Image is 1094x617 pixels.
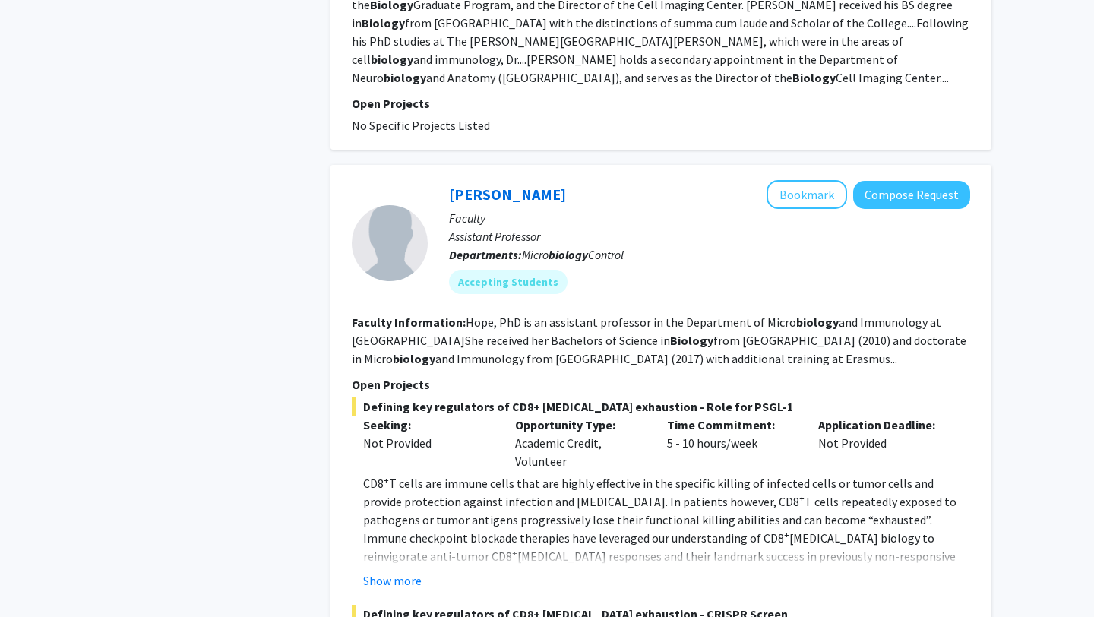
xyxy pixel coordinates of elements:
b: biology [796,315,839,330]
b: Biology [670,333,713,348]
sup: + [784,529,789,540]
sup: + [384,474,389,486]
div: 5 - 10 hours/week [656,416,808,470]
b: Faculty Information: [352,315,466,330]
b: Departments: [449,247,522,262]
iframe: Chat [11,549,65,606]
p: Open Projects [352,94,970,112]
button: Compose Request to Jenna Hope [853,181,970,209]
b: biology [549,247,588,262]
p: Seeking: [363,416,492,434]
span: Defining key regulators of CD8+ [MEDICAL_DATA] exhaustion - Role for PSGL-1 [352,397,970,416]
span: Micro Control [522,247,624,262]
div: Not Provided [363,434,492,452]
mat-chip: Accepting Students [449,270,568,294]
b: Biology [792,70,836,85]
div: Not Provided [807,416,959,470]
span: No Specific Projects Listed [352,118,490,133]
p: Assistant Professor [449,227,970,245]
sup: + [799,492,805,504]
b: biology [393,351,435,366]
fg-read-more: Hope, PhD is an assistant professor in the Department of Micro and Immunology at [GEOGRAPHIC_DATA... [352,315,966,366]
a: [PERSON_NAME] [449,185,566,204]
p: Time Commitment: [667,416,796,434]
p: Application Deadline: [818,416,947,434]
sup: + [512,547,517,558]
p: Faculty [449,209,970,227]
p: Open Projects [352,375,970,394]
b: biology [371,52,413,67]
b: biology [384,70,426,85]
button: Add Jenna Hope to Bookmarks [767,180,847,209]
button: Show more [363,571,422,590]
b: Biology [362,15,405,30]
p: Opportunity Type: [515,416,644,434]
div: Academic Credit, Volunteer [504,416,656,470]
